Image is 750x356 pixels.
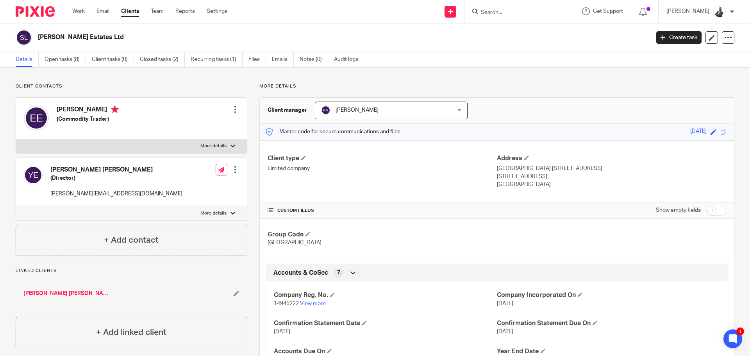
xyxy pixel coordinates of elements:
span: [DATE] [497,329,513,335]
img: Pixie [16,6,55,17]
span: 7 [337,269,340,277]
h4: Group Code [268,231,497,239]
a: [PERSON_NAME] [PERSON_NAME] [23,290,110,297]
a: Details [16,52,39,67]
h4: Company Reg. No. [274,291,497,299]
p: Client contacts [16,83,247,89]
img: svg%3E [24,166,43,184]
h4: [PERSON_NAME] [57,106,119,115]
a: Files [248,52,266,67]
div: [DATE] [690,127,707,136]
div: 1 [736,327,744,335]
i: Primary [111,106,119,113]
span: [DATE] [274,329,290,335]
h4: Company Incorporated On [497,291,720,299]
p: Master code for secure communications and files [266,128,400,136]
img: svg%3E [321,106,330,115]
img: svg%3E [24,106,49,131]
p: Limited company [268,165,497,172]
p: [GEOGRAPHIC_DATA] [STREET_ADDRESS] [497,165,726,172]
h4: Address [497,154,726,163]
a: Recurring tasks (1) [191,52,243,67]
a: Work [72,7,85,15]
p: More details [259,83,734,89]
h4: Confirmation Statement Due On [497,319,720,327]
h3: Client manager [268,106,307,114]
span: [DATE] [497,301,513,306]
p: [PERSON_NAME][EMAIL_ADDRESS][DOMAIN_NAME] [50,190,182,198]
img: AWPHOTO_EXPERTEYE_060.JPG [713,5,726,18]
span: 14945222 [274,301,299,306]
h4: [PERSON_NAME] [PERSON_NAME] [50,166,182,174]
p: Linked clients [16,268,247,274]
h4: Confirmation Statement Date [274,319,497,327]
h4: Year End Date [497,347,720,356]
a: Open tasks (8) [45,52,86,67]
h4: Accounts Due On [274,347,497,356]
a: Audit logs [334,52,364,67]
input: Search [480,9,550,16]
span: Accounts & CoSec [273,269,328,277]
a: Closed tasks (2) [140,52,185,67]
a: View more [300,301,326,306]
p: More details [200,143,227,149]
img: svg%3E [16,29,32,46]
span: Get Support [593,9,623,14]
a: Settings [207,7,227,15]
a: Clients [121,7,139,15]
p: [GEOGRAPHIC_DATA] [497,181,726,188]
h4: + Add linked client [96,326,166,338]
a: Email [96,7,109,15]
label: Show empty fields [656,206,701,214]
a: Client tasks (0) [92,52,134,67]
p: [STREET_ADDRESS] [497,173,726,181]
span: [PERSON_NAME] [336,107,379,113]
h4: Client type [268,154,497,163]
p: [PERSON_NAME] [666,7,709,15]
h5: (Commodity Trader) [57,115,119,123]
a: Team [151,7,164,15]
h5: (Director) [50,174,182,182]
a: Notes (0) [300,52,328,67]
h4: + Add contact [104,234,159,246]
a: Create task [656,31,702,44]
a: Emails [272,52,294,67]
p: More details [200,210,227,216]
span: [GEOGRAPHIC_DATA] [268,240,321,245]
a: Reports [175,7,195,15]
h2: [PERSON_NAME] Estates Ltd [38,33,523,41]
h4: CUSTOM FIELDS [268,208,497,214]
